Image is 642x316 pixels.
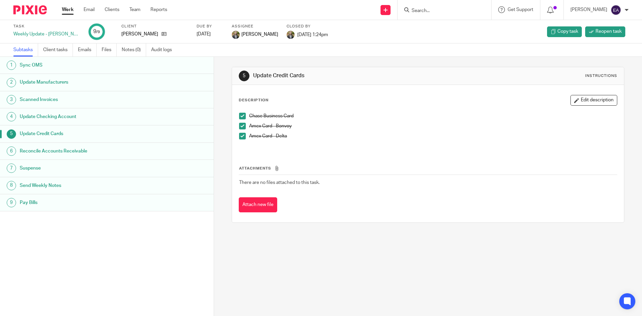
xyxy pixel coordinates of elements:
[249,133,617,139] p: Amex Card - Delta
[7,164,16,173] div: 7
[611,5,621,15] img: svg%3E
[84,6,95,13] a: Email
[129,6,140,13] a: Team
[20,112,145,122] h1: Update Checking Account
[78,43,97,57] a: Emails
[547,26,582,37] a: Copy task
[13,43,38,57] a: Subtasks
[7,129,16,139] div: 5
[241,31,278,38] span: [PERSON_NAME]
[13,31,80,37] div: Weekly Update - [PERSON_NAME]
[596,28,622,35] span: Reopen task
[62,6,74,13] a: Work
[239,71,249,81] div: 5
[249,113,617,119] p: Chase Business Card
[105,6,119,13] a: Clients
[20,77,145,87] h1: Update Manufacturers
[297,32,328,37] span: [DATE] 1:24pm
[7,112,16,121] div: 4
[151,43,177,57] a: Audit logs
[7,95,16,104] div: 3
[253,72,442,79] h1: Update Credit Cards
[287,24,328,29] label: Closed by
[7,61,16,70] div: 1
[121,31,158,37] p: [PERSON_NAME]
[7,181,16,190] div: 8
[93,28,100,35] div: 9
[102,43,117,57] a: Files
[249,123,617,129] p: Amex Card - Bonvoy
[13,5,47,14] img: Pixie
[43,43,73,57] a: Client tasks
[150,6,167,13] a: Reports
[20,146,145,156] h1: Reconcile Accounts Receivable
[585,73,617,79] div: Instructions
[7,198,16,207] div: 9
[20,163,145,173] h1: Suspense
[232,31,240,39] img: image.jpg
[197,31,223,37] div: [DATE]
[570,95,617,106] button: Edit description
[96,30,100,34] small: /9
[557,28,578,35] span: Copy task
[197,24,223,29] label: Due by
[411,8,471,14] input: Search
[570,6,607,13] p: [PERSON_NAME]
[20,198,145,208] h1: Pay Bills
[20,95,145,105] h1: Scanned Invoices
[239,98,269,103] p: Description
[20,129,145,139] h1: Update Credit Cards
[7,78,16,87] div: 2
[13,24,80,29] label: Task
[585,26,625,37] a: Reopen task
[239,197,277,212] button: Attach new file
[508,7,533,12] span: Get Support
[232,24,278,29] label: Assignee
[239,167,271,170] span: Attachments
[122,43,146,57] a: Notes (0)
[287,31,295,39] img: image.jpg
[239,180,320,185] span: There are no files attached to this task.
[121,24,188,29] label: Client
[20,181,145,191] h1: Send Weekly Notes
[20,60,145,70] h1: Sync OMS
[7,146,16,156] div: 6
